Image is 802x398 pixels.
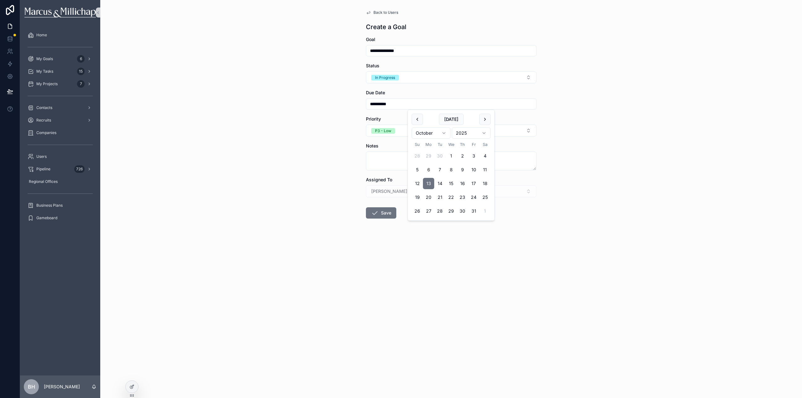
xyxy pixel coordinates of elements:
[479,150,491,162] button: Saturday, October 4th, 2025
[36,56,53,61] span: My Goals
[439,114,464,125] button: [DATE]
[412,150,423,162] button: Sunday, September 28th, 2025
[24,66,96,77] a: My Tasks15
[366,116,381,121] span: Priority
[24,8,96,18] img: App logo
[36,154,47,159] span: Users
[445,164,457,175] button: Wednesday, October 8th, 2025
[412,141,491,217] table: October 2025
[44,384,80,390] p: [PERSON_NAME]
[412,178,423,189] button: Sunday, October 12th, 2025
[24,102,96,113] a: Contacts
[366,71,536,83] button: Select Button
[479,192,491,203] button: Saturday, October 25th, 2025
[457,205,468,217] button: Thursday, October 30th, 2025
[423,164,434,175] button: Today, Monday, October 6th, 2025
[423,178,434,189] button: Monday, October 13th, 2025, selected
[74,165,85,173] div: 726
[412,164,423,175] button: Sunday, October 5th, 2025
[20,25,100,232] div: scrollable content
[366,207,396,219] button: Save
[366,143,378,148] span: Notes
[412,192,423,203] button: Sunday, October 19th, 2025
[24,127,96,138] a: Companies
[366,23,406,31] h1: Create a Goal
[468,192,479,203] button: Friday, October 24th, 2025
[434,150,445,162] button: Tuesday, September 30th, 2025
[36,215,57,220] span: Gameboard
[375,75,395,80] div: In Progress
[468,205,479,217] button: Friday, October 31st, 2025
[36,69,53,74] span: My Tasks
[366,177,392,182] span: Assigned To
[24,115,96,126] a: Recruits
[479,178,491,189] button: Saturday, October 18th, 2025
[457,150,468,162] button: Thursday, October 2nd, 2025
[468,164,479,175] button: Friday, October 10th, 2025
[445,178,457,189] button: Wednesday, October 15th, 2025
[77,55,85,63] div: 6
[77,68,85,75] div: 15
[423,141,434,148] th: Monday
[375,128,391,134] div: P3 - Low
[366,63,379,68] span: Status
[479,141,491,148] th: Saturday
[36,118,51,123] span: Recruits
[24,29,96,41] a: Home
[445,150,457,162] button: Wednesday, October 1st, 2025
[434,178,445,189] button: Tuesday, October 14th, 2025
[77,80,85,88] div: 7
[36,167,50,172] span: Pipeline
[434,141,445,148] th: Tuesday
[366,125,536,137] button: Select Button
[24,212,96,224] a: Gameboard
[28,383,35,390] span: BH
[36,81,58,86] span: My Projects
[479,205,491,217] button: Saturday, November 1st, 2025
[24,53,96,65] a: My Goals6
[434,192,445,203] button: Tuesday, October 21st, 2025
[468,141,479,148] th: Friday
[29,179,58,184] span: Regional Offices
[434,205,445,217] button: Tuesday, October 28th, 2025
[457,164,468,175] button: Thursday, October 9th, 2025
[423,150,434,162] button: Monday, September 29th, 2025
[423,192,434,203] button: Monday, October 20th, 2025
[36,203,63,208] span: Business Plans
[24,78,96,90] a: My Projects7
[24,200,96,211] a: Business Plans
[423,205,434,217] button: Monday, October 27th, 2025
[366,90,385,95] span: Due Date
[366,10,398,15] a: Back to Users
[36,105,52,110] span: Contacts
[457,178,468,189] button: Thursday, October 16th, 2025
[445,192,457,203] button: Wednesday, October 22nd, 2025
[468,178,479,189] button: Friday, October 17th, 2025
[445,205,457,217] button: Wednesday, October 29th, 2025
[479,164,491,175] button: Saturday, October 11th, 2025
[24,176,96,187] a: Regional Offices
[412,141,423,148] th: Sunday
[434,164,445,175] button: Tuesday, October 7th, 2025
[457,192,468,203] button: Thursday, October 23rd, 2025
[36,130,56,135] span: Companies
[445,141,457,148] th: Wednesday
[457,141,468,148] th: Thursday
[412,205,423,217] button: Sunday, October 26th, 2025
[373,10,398,15] span: Back to Users
[24,163,96,175] a: Pipeline726
[24,151,96,162] a: Users
[468,150,479,162] button: Friday, October 3rd, 2025
[366,37,375,42] span: Goal
[36,33,47,38] span: Home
